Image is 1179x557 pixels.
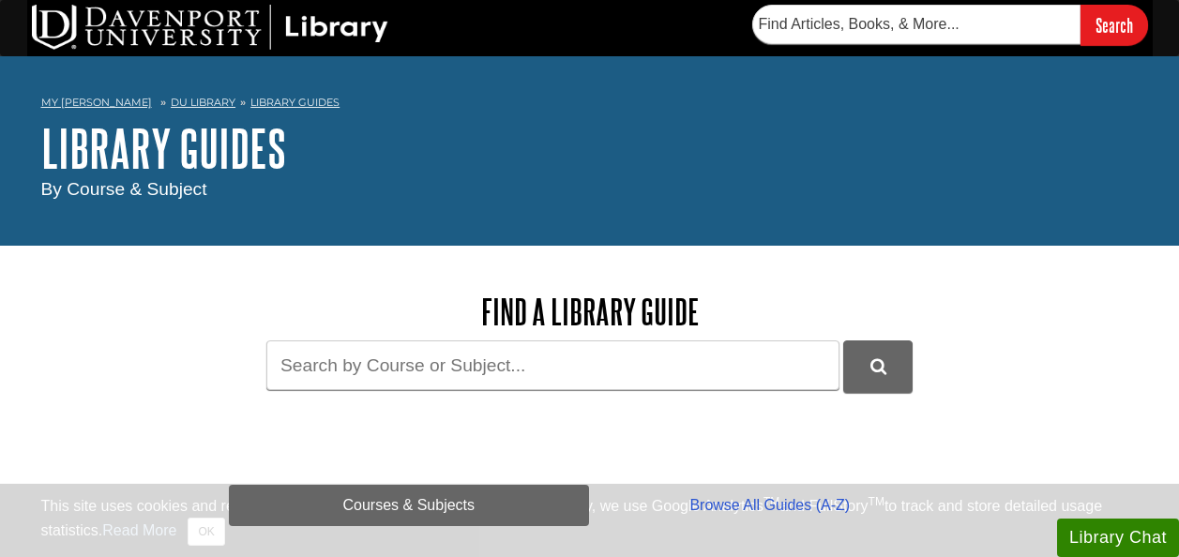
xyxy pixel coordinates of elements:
[41,495,1139,546] div: This site uses cookies and records your IP address for usage statistics. Additionally, we use Goo...
[102,522,176,538] a: Read More
[229,485,590,526] a: Courses & Subjects
[1057,519,1179,557] button: Library Chat
[171,96,235,109] a: DU Library
[1081,5,1148,45] input: Search
[41,176,1139,203] div: By Course & Subject
[41,95,152,111] a: My [PERSON_NAME]
[266,340,839,390] input: Search by Course or Subject...
[229,293,951,331] h2: Find a Library Guide
[41,90,1139,120] nav: breadcrumb
[32,5,388,50] img: DU Library
[188,518,224,546] button: Close
[250,96,340,109] a: Library Guides
[752,5,1081,44] input: Find Articles, Books, & More...
[589,485,950,526] a: Browse All Guides (A-Z)
[41,120,1139,176] h1: Library Guides
[752,5,1148,45] form: Searches DU Library's articles, books, and more
[870,358,886,375] i: Search Library Guides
